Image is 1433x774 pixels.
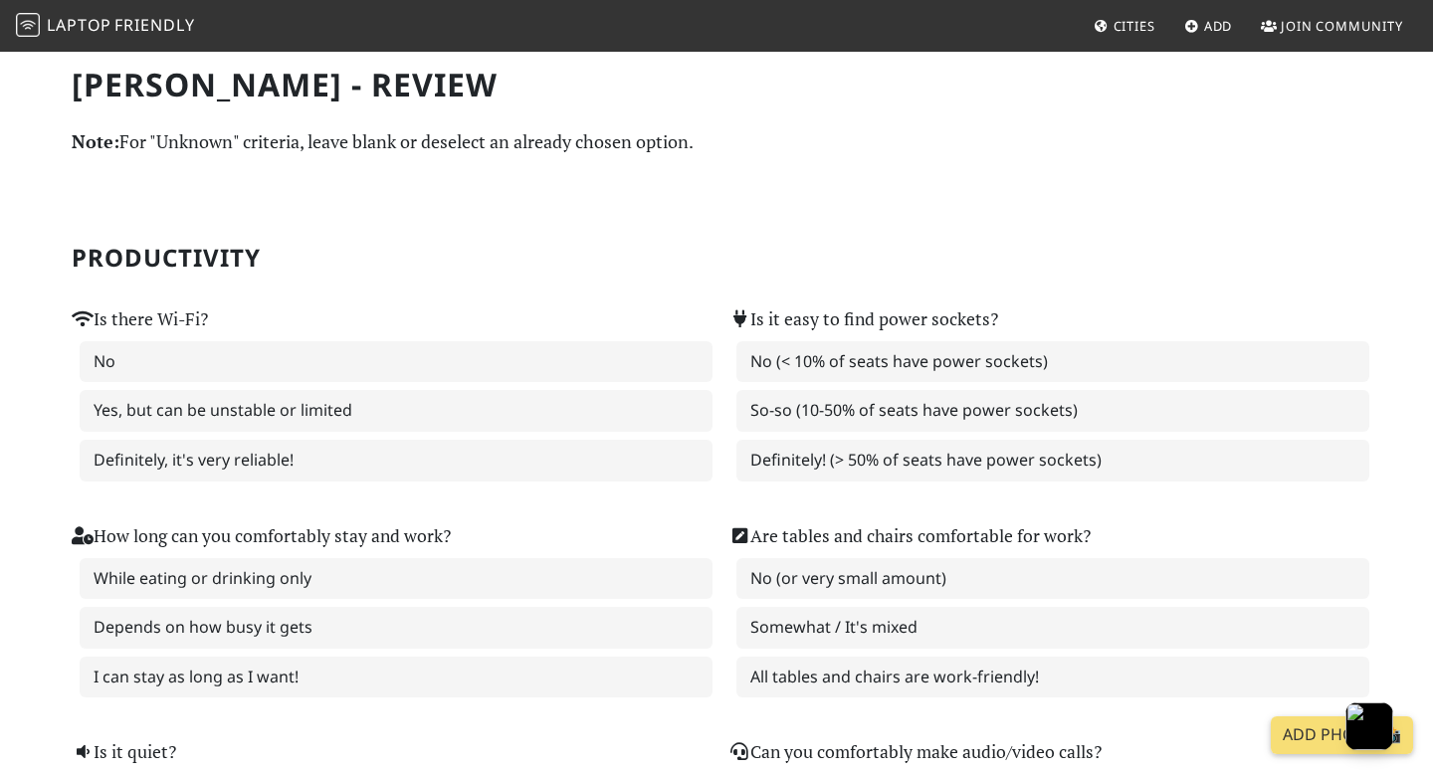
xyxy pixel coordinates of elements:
[728,738,1102,766] label: Can you comfortably make audio/video calls?
[728,522,1091,550] label: Are tables and chairs comfortable for work?
[1176,8,1241,44] a: Add
[736,341,1369,383] label: No (< 10% of seats have power sockets)
[736,607,1369,649] label: Somewhat / It's mixed
[72,127,1361,156] p: For "Unknown" criteria, leave blank or deselect an already chosen option.
[736,390,1369,432] label: So-so (10-50% of seats have power sockets)
[736,440,1369,482] label: Definitely! (> 50% of seats have power sockets)
[72,305,208,333] label: Is there Wi-Fi?
[728,305,998,333] label: Is it easy to find power sockets?
[1114,17,1155,35] span: Cities
[1086,8,1163,44] a: Cities
[80,607,713,649] label: Depends on how busy it gets
[72,244,1361,273] h2: Productivity
[1204,17,1233,35] span: Add
[47,14,111,36] span: Laptop
[80,440,713,482] label: Definitely, it's very reliable!
[80,657,713,698] label: I can stay as long as I want!
[80,341,713,383] label: No
[736,558,1369,600] label: No (or very small amount)
[16,13,40,37] img: LaptopFriendly
[16,9,195,44] a: LaptopFriendly LaptopFriendly
[80,558,713,600] label: While eating or drinking only
[736,657,1369,698] label: All tables and chairs are work-friendly!
[1281,17,1403,35] span: Join Community
[72,129,119,153] strong: Note:
[1253,8,1411,44] a: Join Community
[72,522,451,550] label: How long can you comfortably stay and work?
[114,14,194,36] span: Friendly
[72,738,176,766] label: Is it quiet?
[1271,716,1413,754] a: Add Photo 📸
[80,390,713,432] label: Yes, but can be unstable or limited
[72,66,1361,103] h1: [PERSON_NAME] - Review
